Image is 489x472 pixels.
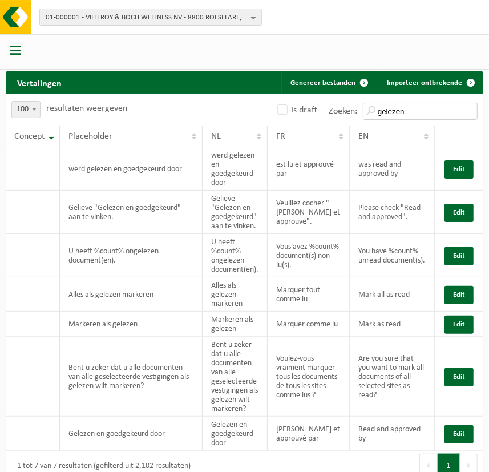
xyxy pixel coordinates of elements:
[275,102,317,119] label: Is draft
[60,417,203,451] td: Gelezen en goedgekeurd door
[60,337,203,417] td: Bent u zeker dat u alle documenten van alle geselecteerde vestigingen als gelezen wilt markeren?
[60,312,203,337] td: Markeren als gelezen
[268,191,350,234] td: Veuillez cocher "[PERSON_NAME] et approuvé".
[11,101,41,118] span: 100
[350,234,435,277] td: You have %count% unread document(s).
[68,132,112,141] span: Placeholder
[329,107,357,116] label: Zoeken:
[268,337,350,417] td: Voulez-vous vraiment marquer tous les documents de tous les sites comme lus ?
[276,132,285,141] span: FR
[350,191,435,234] td: Please check "Read and approved".
[39,9,262,26] button: 01-000001 - VILLEROY & BOCH WELLNESS NV - 8800 ROESELARE, POPULIERSTRAAT 1
[444,425,474,443] button: Edit
[60,277,203,312] td: Alles als gelezen markeren
[268,277,350,312] td: Marquer tout comme lu
[350,312,435,337] td: Mark as read
[444,286,474,304] button: Edit
[444,247,474,265] button: Edit
[203,277,268,312] td: Alles als gelezen markeren
[444,368,474,386] button: Edit
[350,277,435,312] td: Mark all as read
[211,132,221,141] span: NL
[268,147,350,191] td: est lu et approuvé par
[203,312,268,337] td: Markeren als gelezen
[350,417,435,451] td: Read and approved by
[444,316,474,334] button: Edit
[444,204,474,222] button: Edit
[60,191,203,234] td: Gelieve "Gelezen en goedgekeurd" aan te vinken.
[444,160,474,179] button: Edit
[203,417,268,451] td: Gelezen en goedgekeurd door
[14,132,45,141] span: Concept
[12,102,40,118] span: 100
[378,71,482,94] button: Importeer ontbrekende
[358,132,369,141] span: EN
[60,234,203,277] td: U heeft %count% ongelezen document(en).
[203,337,268,417] td: Bent u zeker dat u alle documenten van alle geselecteerde vestigingen als gelezen wilt markeren?
[268,234,350,277] td: Vous avez %count% document(s) non lu(s).
[60,147,203,191] td: werd gelezen en goedgekeurd door
[203,234,268,277] td: U heeft %count% ongelezen document(en).
[350,147,435,191] td: was read and approved by
[268,312,350,337] td: Marquer comme lu
[350,337,435,417] td: Are you sure that you want to mark all documents of all selected sites as read?
[46,104,127,113] label: resultaten weergeven
[46,9,246,26] span: 01-000001 - VILLEROY & BOCH WELLNESS NV - 8800 ROESELARE, POPULIERSTRAAT 1
[268,417,350,451] td: [PERSON_NAME] et approuvé par
[203,147,268,191] td: werd gelezen en goedgekeurd door
[281,71,375,94] button: Genereer bestanden
[6,71,73,94] h2: Vertalingen
[203,191,268,234] td: Gelieve "Gelezen en goedgekeurd" aan te vinken.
